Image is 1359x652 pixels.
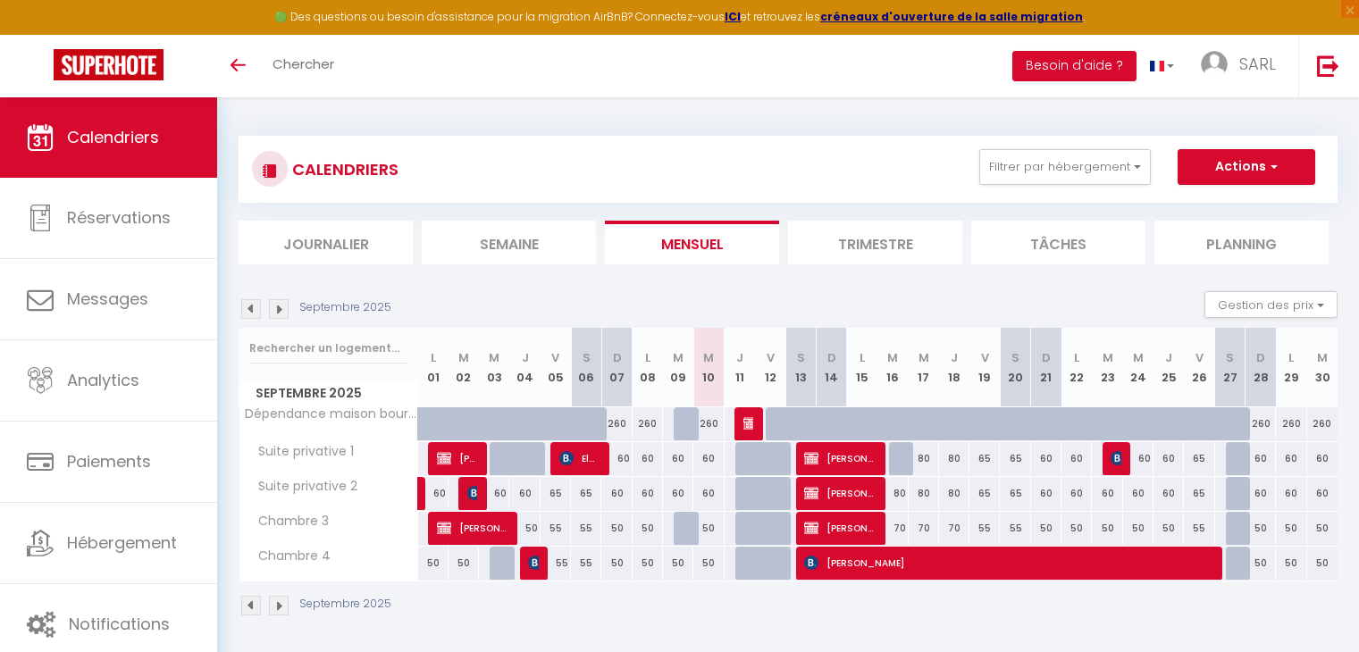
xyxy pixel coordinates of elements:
[860,349,865,366] abbr: L
[67,369,139,391] span: Analytics
[725,328,755,407] th: 11
[299,299,391,316] p: Septembre 2025
[1276,442,1306,475] div: 60
[418,328,449,407] th: 01
[979,149,1151,185] button: Filtrer par hébergement
[969,328,1000,407] th: 19
[67,450,151,472] span: Paiements
[847,328,877,407] th: 15
[1111,441,1121,475] span: [PERSON_NAME]
[479,328,509,407] th: 03
[1092,512,1122,545] div: 50
[663,477,693,510] div: 60
[725,9,741,24] a: ICI
[743,406,754,440] span: [PERSON_NAME]
[1317,349,1328,366] abbr: M
[693,442,724,475] div: 60
[1123,477,1153,510] div: 60
[1246,407,1276,440] div: 260
[1256,349,1265,366] abbr: D
[1246,477,1276,510] div: 60
[1092,477,1122,510] div: 60
[1000,477,1030,510] div: 65
[939,328,969,407] th: 18
[1178,149,1315,185] button: Actions
[273,54,334,73] span: Chercher
[69,613,170,635] span: Notifications
[605,221,779,264] li: Mensuel
[509,512,540,545] div: 50
[1165,349,1172,366] abbr: J
[1000,442,1030,475] div: 65
[909,477,939,510] div: 80
[1153,477,1184,510] div: 60
[479,477,509,510] div: 60
[1031,328,1061,407] th: 21
[1246,512,1276,545] div: 50
[437,441,479,475] span: [PERSON_NAME]
[663,328,693,407] th: 09
[1276,547,1306,580] div: 50
[703,349,714,366] abbr: M
[1307,328,1338,407] th: 30
[817,328,847,407] th: 14
[1153,442,1184,475] div: 60
[820,9,1083,24] a: créneaux d'ouverture de la salle migration
[601,407,632,440] div: 260
[601,547,632,580] div: 50
[633,442,663,475] div: 60
[1061,477,1092,510] div: 60
[509,477,540,510] div: 60
[1123,442,1153,475] div: 60
[1061,442,1092,475] div: 60
[1031,442,1061,475] div: 60
[242,547,335,566] span: Chambre 4
[259,35,348,97] a: Chercher
[1153,512,1184,545] div: 50
[663,547,693,580] div: 50
[645,349,650,366] abbr: L
[1184,328,1214,407] th: 26
[1317,54,1339,77] img: logout
[1061,512,1092,545] div: 50
[1246,442,1276,475] div: 60
[785,328,816,407] th: 13
[804,511,877,545] span: [PERSON_NAME]
[67,531,177,554] span: Hébergement
[767,349,775,366] abbr: V
[633,547,663,580] div: 50
[1133,349,1144,366] abbr: M
[909,512,939,545] div: 70
[601,512,632,545] div: 50
[804,546,1221,580] span: [PERSON_NAME]
[613,349,622,366] abbr: D
[571,477,601,510] div: 65
[239,380,417,406] span: Septembre 2025
[693,512,724,545] div: 50
[1012,51,1137,81] button: Besoin d'aide ?
[601,328,632,407] th: 07
[67,126,159,148] span: Calendriers
[1276,407,1306,440] div: 260
[559,441,601,475] span: Elmar zur Bonsen
[67,206,171,229] span: Réservations
[663,442,693,475] div: 60
[633,407,663,440] div: 260
[1184,442,1214,475] div: 65
[969,442,1000,475] div: 65
[1123,512,1153,545] div: 50
[755,328,785,407] th: 12
[877,328,908,407] th: 16
[299,596,391,613] p: Septembre 2025
[673,349,684,366] abbr: M
[693,328,724,407] th: 10
[54,49,164,80] img: Super Booking
[1307,477,1338,510] div: 60
[541,547,571,580] div: 55
[693,547,724,580] div: 50
[797,349,805,366] abbr: S
[571,547,601,580] div: 55
[541,477,571,510] div: 65
[1201,51,1228,78] img: ...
